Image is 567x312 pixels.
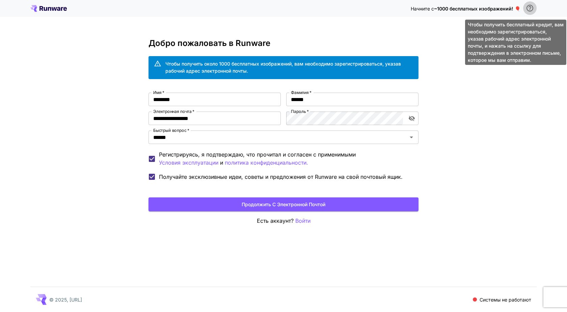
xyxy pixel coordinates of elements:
font: и [220,159,223,166]
font: Чтобы получить около 1000 бесплатных изображений, вам необходимо зарегистрироваться, указав рабоч... [165,61,401,74]
font: Получайте эксклюзивные идеи, советы и предложения от Runware на свой почтовый ящик. [159,173,403,180]
font: Есть аккаунт? [257,217,294,224]
font: Войти [295,217,310,224]
button: Чтобы получить бесплатный кредит, вам необходимо зарегистрироваться, указав рабочий адрес электро... [523,1,537,15]
font: Начните с [411,6,434,11]
button: включить видимость пароля [406,112,418,124]
button: Регистрируясь, я подтверждаю, что прочитал и согласен с применимыми Условия эксплуатации и [225,159,308,167]
font: ~1000 бесплатных изображений! 🎈 [434,6,520,11]
font: политика конфиденциальности. [225,159,308,166]
font: Быстрый вопрос [153,128,186,133]
button: Войти [295,217,310,225]
font: Имя [153,90,162,95]
font: Регистрируясь, я подтверждаю, что прочитал и согласен с применимыми [159,151,356,158]
font: Пароль [291,109,306,114]
button: Открыть [407,133,416,142]
font: © 2025, [URL] [49,297,82,303]
font: Чтобы получить бесплатный кредит, вам необходимо зарегистрироваться, указав рабочий адрес электро... [468,22,564,63]
button: Продолжить с электронной почтой [148,197,418,211]
font: Продолжить с электронной почтой [242,201,325,207]
button: Регистрируясь, я подтверждаю, что прочитал и согласен с применимыми и политика конфиденциальности. [159,159,218,167]
font: Электронная почта [153,109,191,114]
font: Фамилия [291,90,309,95]
font: Условия эксплуатации [159,159,218,166]
font: Добро пожаловать в Runware [148,38,270,48]
font: Системы не работают [480,297,531,303]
